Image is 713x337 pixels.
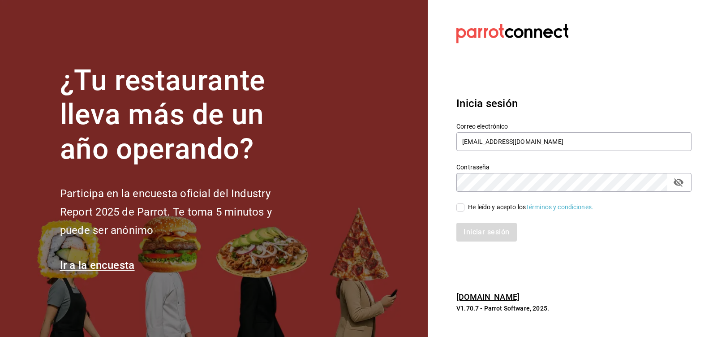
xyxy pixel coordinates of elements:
[456,292,520,302] a: [DOMAIN_NAME]
[468,203,593,212] div: He leído y acepto los
[456,132,692,151] input: Ingresa tu correo electrónico
[60,259,135,272] a: Ir a la encuesta
[456,123,692,129] label: Correo electrónico
[526,203,593,211] a: Términos y condiciones.
[456,164,692,170] label: Contraseña
[671,175,686,190] button: passwordField
[60,64,302,167] h1: ¿Tu restaurante lleva más de un año operando?
[60,185,302,239] h2: Participa en la encuesta oficial del Industry Report 2025 de Parrot. Te toma 5 minutos y puede se...
[456,95,692,112] h3: Inicia sesión
[456,304,692,313] p: V1.70.7 - Parrot Software, 2025.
